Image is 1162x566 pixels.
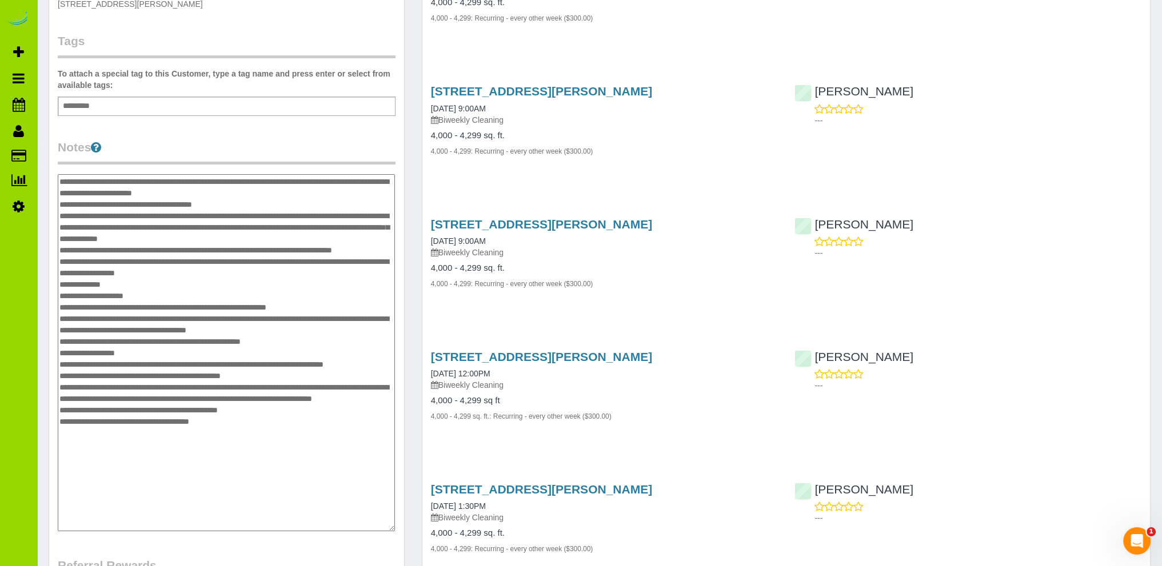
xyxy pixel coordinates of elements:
[431,528,778,538] h4: 4,000 - 4,299 sq. ft.
[431,263,778,273] h4: 4,000 - 4,299 sq. ft.
[814,512,1141,524] p: ---
[431,483,652,496] a: [STREET_ADDRESS][PERSON_NAME]
[431,147,593,155] small: 4,000 - 4,299: Recurring - every other week ($300.00)
[58,139,396,164] legend: Notes
[431,545,593,553] small: 4,000 - 4,299: Recurring - every other week ($300.00)
[431,131,778,141] h4: 4,000 - 4,299 sq. ft.
[431,218,652,231] a: [STREET_ADDRESS][PERSON_NAME]
[794,218,913,231] a: [PERSON_NAME]
[794,350,913,363] a: [PERSON_NAME]
[431,501,486,511] a: [DATE] 1:30PM
[431,379,778,391] p: Biweekly Cleaning
[58,33,396,58] legend: Tags
[431,236,486,246] a: [DATE] 9:00AM
[7,11,30,27] img: Automaid Logo
[431,350,652,363] a: [STREET_ADDRESS][PERSON_NAME]
[814,115,1141,126] p: ---
[794,483,913,496] a: [PERSON_NAME]
[794,85,913,98] a: [PERSON_NAME]
[431,280,593,288] small: 4,000 - 4,299: Recurring - every other week ($300.00)
[431,396,778,406] h4: 4,000 - 4,299 sq ft
[431,14,593,22] small: 4,000 - 4,299: Recurring - every other week ($300.00)
[431,114,778,126] p: Biweekly Cleaning
[431,369,490,378] a: [DATE] 12:00PM
[431,104,486,113] a: [DATE] 9:00AM
[431,512,778,523] p: Biweekly Cleaning
[431,247,778,258] p: Biweekly Cleaning
[58,68,396,91] label: To attach a special tag to this Customer, type a tag name and press enter or select from availabl...
[431,412,612,420] small: 4,000 - 4,299 sq. ft.: Recurring - every other week ($300.00)
[1123,527,1151,555] iframe: Intercom live chat
[431,85,652,98] a: [STREET_ADDRESS][PERSON_NAME]
[814,247,1141,259] p: ---
[814,380,1141,391] p: ---
[1147,527,1156,536] span: 1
